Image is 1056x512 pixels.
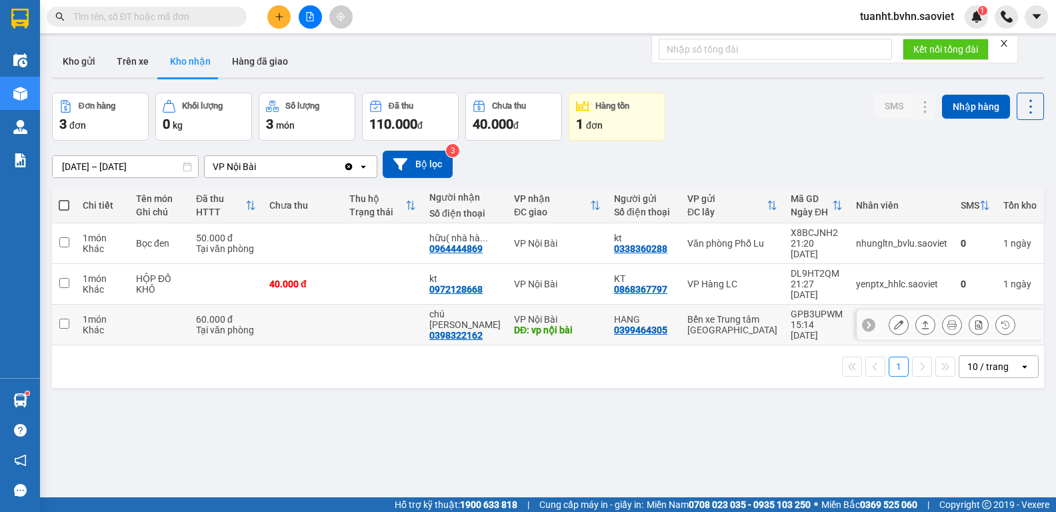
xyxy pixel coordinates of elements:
[687,314,777,335] div: Bến xe Trung tâm [GEOGRAPHIC_DATA]
[791,309,843,319] div: GPB3UPWM
[429,208,501,219] div: Số điện thoại
[687,279,777,289] div: VP Hàng LC
[1019,361,1030,372] svg: open
[189,188,263,223] th: Toggle SortBy
[982,500,991,509] span: copyright
[136,207,183,217] div: Ghi chú
[1003,200,1037,211] div: Tồn kho
[849,8,965,25] span: tuanht.bvhn.saoviet
[513,120,519,131] span: đ
[856,279,947,289] div: yenptx_hhlc.saoviet
[1011,279,1031,289] span: ngày
[13,393,27,407] img: warehouse-icon
[492,101,526,111] div: Chưa thu
[889,357,909,377] button: 1
[1031,11,1043,23] span: caret-down
[999,39,1009,48] span: close
[1001,11,1013,23] img: phone-icon
[349,207,405,217] div: Trạng thái
[155,93,252,141] button: Khối lượng0kg
[514,193,590,204] div: VP nhận
[11,9,29,29] img: logo-vxr
[73,9,231,24] input: Tìm tên, số ĐT hoặc mã đơn
[860,499,917,510] strong: 0369 525 060
[14,424,27,437] span: question-circle
[395,497,517,512] span: Hỗ trợ kỹ thuật:
[196,243,256,254] div: Tại văn phòng
[276,120,295,131] span: món
[285,101,319,111] div: Số lượng
[971,11,983,23] img: icon-new-feature
[1003,238,1037,249] div: 1
[784,188,849,223] th: Toggle SortBy
[266,116,273,132] span: 3
[514,314,601,325] div: VP Nội Bài
[13,87,27,101] img: warehouse-icon
[889,315,909,335] div: Sửa đơn hàng
[305,12,315,21] span: file-add
[275,12,284,21] span: plus
[614,193,674,204] div: Người gửi
[967,360,1009,373] div: 10 / trang
[259,93,355,141] button: Số lượng3món
[79,101,115,111] div: Đơn hàng
[689,499,811,510] strong: 0708 023 035 - 0935 103 250
[52,45,106,77] button: Kho gửi
[429,309,501,330] div: chú huân
[221,45,299,77] button: Hàng đã giao
[913,42,978,57] span: Kết nối tổng đài
[159,45,221,77] button: Kho nhận
[814,502,818,507] span: ⚪️
[13,120,27,134] img: warehouse-icon
[429,330,483,341] div: 0398322162
[83,233,123,243] div: 1 món
[136,273,183,295] div: HỘP ĐỒ KHÔ
[514,207,590,217] div: ĐC giao
[267,5,291,29] button: plus
[343,188,423,223] th: Toggle SortBy
[14,454,27,467] span: notification
[527,497,529,512] span: |
[136,238,183,249] div: Bọc đen
[821,497,917,512] span: Miền Bắc
[614,314,674,325] div: HANG
[269,200,336,211] div: Chưa thu
[59,116,67,132] span: 3
[874,94,914,118] button: SMS
[136,193,183,204] div: Tên món
[196,325,256,335] div: Tại văn phòng
[329,5,353,29] button: aim
[13,153,27,167] img: solution-icon
[25,391,29,395] sup: 1
[681,188,784,223] th: Toggle SortBy
[569,93,665,141] button: Hàng tồn1đơn
[954,188,997,223] th: Toggle SortBy
[856,200,947,211] div: Nhân viên
[460,499,517,510] strong: 1900 633 818
[465,93,562,141] button: Chưa thu40.000đ
[614,233,674,243] div: kt
[13,53,27,67] img: warehouse-icon
[83,243,123,254] div: Khác
[196,314,256,325] div: 60.000 đ
[14,484,27,497] span: message
[791,319,843,341] div: 15:14 [DATE]
[927,497,929,512] span: |
[791,279,843,300] div: 21:27 [DATE]
[429,273,501,284] div: kt
[429,233,501,243] div: hữu( nhà hàng hải yến)
[429,243,483,254] div: 0964444869
[83,284,123,295] div: Khác
[576,116,583,132] span: 1
[343,161,354,172] svg: Clear value
[1011,238,1031,249] span: ngày
[163,116,170,132] span: 0
[358,161,369,172] svg: open
[791,227,843,238] div: X8BCJNH2
[978,6,987,15] sup: 1
[429,284,483,295] div: 0972128668
[83,273,123,284] div: 1 món
[213,160,256,173] div: VP Nội Bài
[514,279,601,289] div: VP Nội Bài
[614,284,667,295] div: 0868367797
